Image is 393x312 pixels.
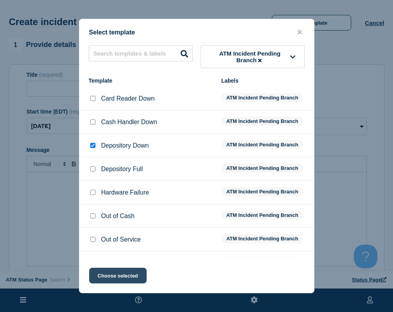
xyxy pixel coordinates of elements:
input: Search templates & labels [89,45,193,61]
input: Out of Cash checkbox [90,213,95,218]
input: Depository Full checkbox [90,166,95,171]
span: ATM Incident Pending Branch [221,258,303,267]
button: Choose selected [89,268,147,283]
p: Card Reader Down [101,95,155,102]
p: Out of Cash [101,213,135,220]
span: ATM Incident Pending Branch [221,164,303,173]
input: Out of Service checkbox [90,237,95,242]
span: ATM Incident Pending Branch [221,93,303,102]
div: Select template [79,29,314,36]
input: Depository Down checkbox [90,143,95,148]
p: Depository Full [101,166,143,173]
input: Hardware Failure checkbox [90,190,95,195]
div: Template [89,78,214,84]
p: Cash Handler Down [101,119,157,126]
span: ATM Incident Pending Branch [221,140,303,149]
button: ATM Incident Pending Branch [201,45,305,68]
input: Cash Handler Down checkbox [90,119,95,124]
span: ATM Incident Pending Branch [221,117,303,126]
span: ATM Incident Pending Branch [221,187,303,196]
p: Hardware Failure [101,189,149,196]
div: Labels [221,78,305,84]
span: ATM Incident Pending Branch [221,211,303,220]
input: Card Reader Down checkbox [90,96,95,101]
p: Out of Service [101,236,141,243]
button: close button [295,29,304,36]
span: ATM Incident Pending Branch [221,234,303,243]
span: ATM Incident Pending Branch [210,50,291,63]
p: Depository Down [101,142,149,149]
